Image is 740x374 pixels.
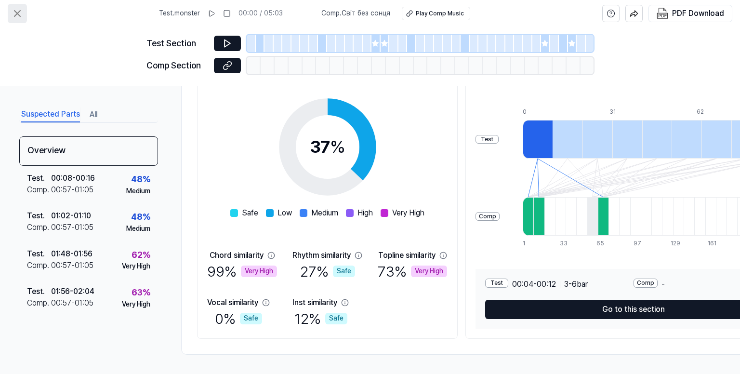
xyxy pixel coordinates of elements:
svg: help [607,9,615,18]
button: Suspected Parts [21,107,80,122]
div: Test . [27,286,51,297]
button: PDF Download [655,5,726,22]
div: 73 % [378,261,447,281]
div: 27 % [300,261,355,281]
span: % [330,136,345,157]
div: Very High [122,262,150,271]
div: 00:57 - 01:05 [51,222,93,233]
div: 65 [596,240,607,248]
div: Test Section [146,37,208,51]
div: Play Comp Music [416,10,464,18]
div: Medium [126,224,150,234]
div: 00:57 - 01:05 [51,184,93,196]
div: PDF Download [672,7,724,20]
div: 0 % [215,308,262,329]
span: Safe [242,207,258,219]
span: 00:04 - 00:12 [512,279,556,290]
span: 3 - 6 bar [564,279,588,290]
div: 31 [609,108,639,116]
div: 97 [634,240,644,248]
div: 12 % [294,308,347,329]
div: 62 % [132,248,150,262]
span: Comp . Світ без сонця [321,9,390,18]
div: 01:48 - 01:56 [51,248,92,260]
div: 1 [523,240,533,248]
div: Comp [634,279,658,288]
div: 161 [708,240,718,248]
img: PDF Download [657,8,668,19]
button: Play Comp Music [402,7,470,20]
img: share [630,9,638,18]
div: Overview [19,136,158,166]
div: Comp . [27,260,51,271]
div: 00:08 - 00:16 [51,173,95,184]
div: Comp [476,212,500,221]
div: Comp Section [146,59,208,73]
span: Test . monster [159,9,200,18]
div: 33 [560,240,570,248]
div: Test [485,279,508,288]
span: Low [277,207,292,219]
div: Safe [240,313,262,324]
div: Chord similarity [210,250,264,261]
span: High [357,207,373,219]
div: 00:00 / 05:03 [238,9,283,18]
div: 99 % [207,261,277,281]
div: Topline similarity [378,250,436,261]
div: 62 [697,108,727,116]
div: Very High [122,300,150,309]
span: Very High [392,207,424,219]
div: 01:56 - 02:04 [51,286,94,297]
div: Rhythm similarity [292,250,351,261]
div: 48 % [131,210,150,224]
div: Medium [126,187,150,196]
div: 00:57 - 01:05 [51,260,93,271]
div: Very High [241,266,277,277]
div: Test . [27,173,51,184]
div: Comp . [27,184,51,196]
div: 129 [671,240,681,248]
div: Comp . [27,297,51,309]
div: 37 [310,134,345,160]
div: Safe [325,313,347,324]
div: 00:57 - 01:05 [51,297,93,309]
div: Inst similarity [292,297,337,308]
div: Test . [27,210,51,222]
div: 0 [523,108,553,116]
span: Medium [311,207,338,219]
button: All [90,107,97,122]
div: 01:02 - 01:10 [51,210,91,222]
div: Vocal similarity [207,297,258,308]
div: 48 % [131,173,150,187]
div: Comp . [27,222,51,233]
div: Safe [333,266,355,277]
div: 63 % [132,286,150,300]
div: Test [476,135,499,144]
button: help [602,5,620,22]
div: Very High [411,266,447,277]
div: Test . [27,248,51,260]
